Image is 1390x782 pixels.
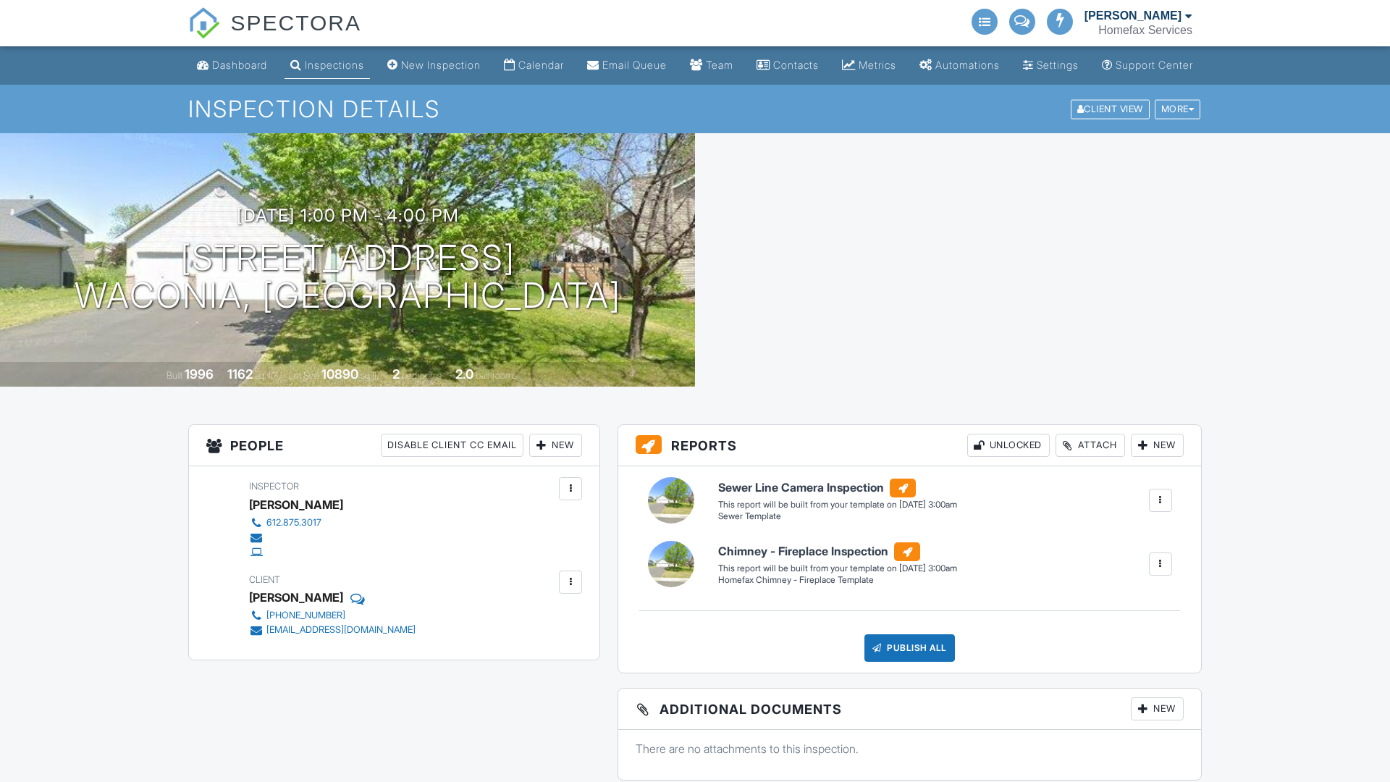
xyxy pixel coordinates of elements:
a: Settings [1017,52,1084,79]
span: Lot Size [289,370,319,381]
div: [PHONE_NUMBER] [266,610,345,621]
h3: [DATE] 1:00 pm - 4:00 pm [237,206,459,225]
div: This report will be built from your template on [DATE] 3:00am [718,563,957,574]
div: Support Center [1116,59,1193,71]
div: Attach [1056,434,1125,457]
div: Contacts [773,59,819,71]
div: [PERSON_NAME] [1084,9,1181,23]
div: Automations [935,59,1000,71]
div: 2 [392,366,400,382]
a: Contacts [751,52,825,79]
a: Team [684,52,739,79]
div: New [529,434,582,457]
div: Metrics [859,59,896,71]
div: Homefax Chimney - Fireplace Template [718,574,957,586]
div: Publish All [864,634,955,662]
div: Homefax Services [1098,23,1192,38]
h6: Chimney - Fireplace Inspection [718,542,957,561]
img: The Best Home Inspection Software - Spectora [188,7,220,39]
div: New Inspection [401,59,481,71]
div: Unlocked [967,434,1050,457]
div: 2.0 [455,366,473,382]
span: SPECTORA [230,7,361,38]
h3: People [189,425,599,466]
div: [EMAIL_ADDRESS][DOMAIN_NAME] [266,624,416,636]
h6: Sewer Line Camera Inspection [718,479,957,497]
span: bathrooms [476,370,517,381]
div: Client View [1071,99,1150,119]
div: 10890 [321,366,358,382]
a: Automations (Advanced) [914,52,1006,79]
a: 612.875.3017 [249,516,332,530]
div: New [1131,434,1184,457]
p: There are no attachments to this inspection. [636,741,1184,757]
div: This report will be built from your template on [DATE] 3:00am [718,499,957,510]
a: Calendar [498,52,570,79]
h1: [STREET_ADDRESS] Waconia, [GEOGRAPHIC_DATA] [75,239,621,316]
a: SPECTORA [188,22,361,49]
div: 1162 [227,366,253,382]
div: More [1155,99,1201,119]
a: Email Queue [581,52,673,79]
h3: Additional Documents [618,689,1201,730]
a: Dashboard [191,52,273,79]
span: sq. ft. [255,370,275,381]
a: Support Center [1096,52,1199,79]
div: Team [706,59,733,71]
div: New [1131,697,1184,720]
div: Calendar [518,59,564,71]
div: [PERSON_NAME] [249,586,343,608]
a: Inspections [285,52,370,79]
a: [PHONE_NUMBER] [249,608,416,623]
div: Inspections [305,59,364,71]
span: bedrooms [402,370,442,381]
a: Metrics [836,52,902,79]
h3: Reports [618,425,1201,466]
div: [PERSON_NAME] [249,494,343,516]
div: Disable Client CC Email [381,434,523,457]
div: Dashboard [212,59,267,71]
div: Sewer Template [718,510,957,523]
div: Email Queue [602,59,667,71]
a: New Inspection [382,52,486,79]
a: Client View [1069,103,1153,114]
h1: Inspection Details [188,96,1202,122]
span: Client [249,574,280,585]
div: Settings [1037,59,1079,71]
a: [EMAIL_ADDRESS][DOMAIN_NAME] [249,623,416,637]
div: 612.875.3017 [266,517,321,529]
span: Built [167,370,182,381]
div: 1996 [185,366,214,382]
span: Inspector [249,481,299,492]
span: sq.ft. [361,370,379,381]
